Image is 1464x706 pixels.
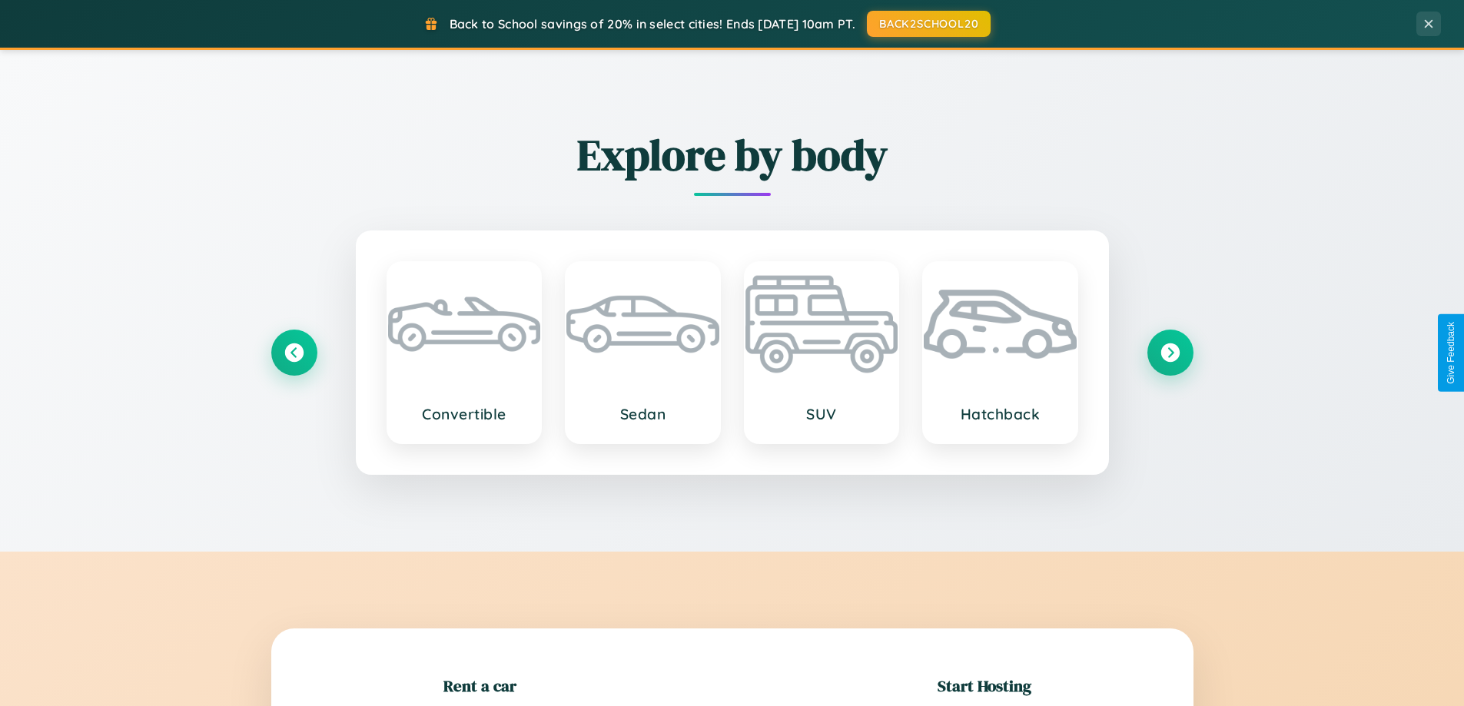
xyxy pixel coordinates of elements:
h2: Explore by body [271,125,1193,184]
h3: Sedan [582,405,704,423]
button: BACK2SCHOOL20 [867,11,991,37]
span: Back to School savings of 20% in select cities! Ends [DATE] 10am PT. [450,16,855,31]
h3: Hatchback [939,405,1061,423]
h2: Rent a car [443,675,516,697]
div: Give Feedback [1446,322,1456,384]
h3: Convertible [403,405,526,423]
h3: SUV [761,405,883,423]
h2: Start Hosting [938,675,1031,697]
